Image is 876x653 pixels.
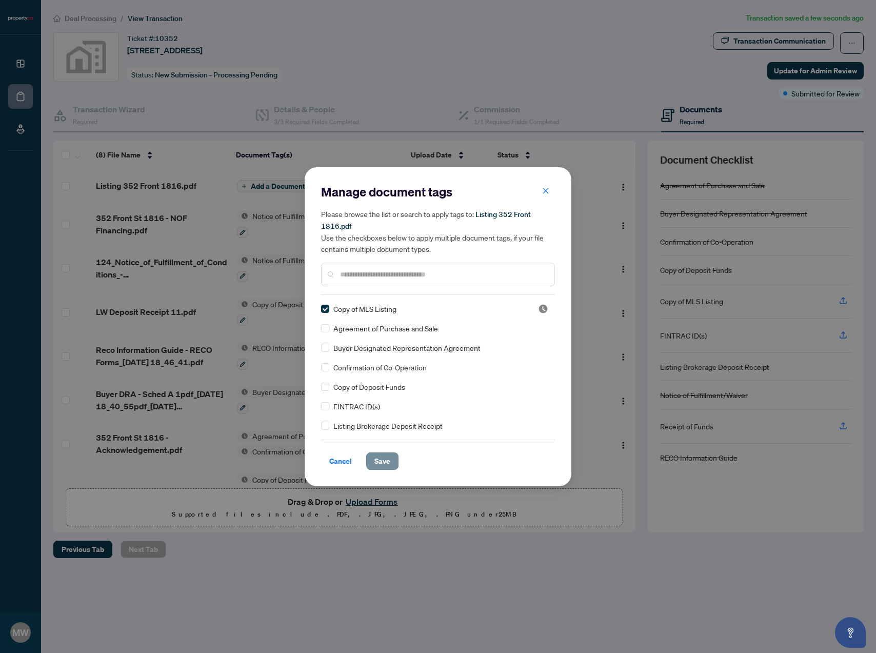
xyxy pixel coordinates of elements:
span: Copy of MLS Listing [333,303,396,314]
span: Cancel [329,453,352,469]
img: status [538,304,548,314]
span: Copy of Deposit Funds [333,381,405,392]
span: Listing 352 Front 1816.pdf [321,210,531,231]
span: Save [374,453,390,469]
span: Confirmation of Co-Operation [333,362,427,373]
span: close [542,187,549,194]
span: Agreement of Purchase and Sale [333,323,438,334]
span: Buyer Designated Representation Agreement [333,342,481,353]
h2: Manage document tags [321,184,555,200]
span: Listing Brokerage Deposit Receipt [333,420,443,431]
span: FINTRAC ID(s) [333,401,380,412]
h5: Please browse the list or search to apply tags to: Use the checkboxes below to apply multiple doc... [321,208,555,254]
span: Pending Review [538,304,548,314]
button: Open asap [835,617,866,648]
button: Save [366,452,399,470]
button: Cancel [321,452,360,470]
